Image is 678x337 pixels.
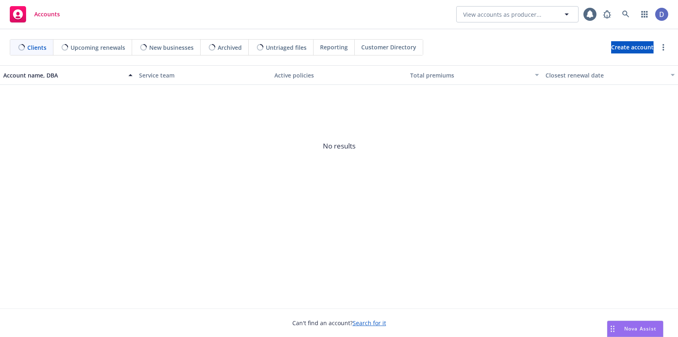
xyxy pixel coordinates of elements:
[320,43,348,51] span: Reporting
[658,42,668,52] a: more
[599,6,615,22] a: Report a Bug
[607,321,663,337] button: Nova Assist
[361,43,416,51] span: Customer Directory
[407,65,543,85] button: Total premiums
[611,41,654,53] a: Create account
[545,71,666,80] div: Closest renewal date
[27,43,46,52] span: Clients
[618,6,634,22] a: Search
[636,6,653,22] a: Switch app
[7,3,63,26] a: Accounts
[624,325,656,332] span: Nova Assist
[463,10,541,19] span: View accounts as producer...
[218,43,242,52] span: Archived
[136,65,272,85] button: Service team
[353,319,386,327] a: Search for it
[149,43,194,52] span: New businesses
[3,71,124,80] div: Account name, DBA
[274,71,404,80] div: Active policies
[542,65,678,85] button: Closest renewal date
[456,6,579,22] button: View accounts as producer...
[271,65,407,85] button: Active policies
[266,43,307,52] span: Untriaged files
[34,11,60,18] span: Accounts
[292,319,386,327] span: Can't find an account?
[611,40,654,55] span: Create account
[655,8,668,21] img: photo
[607,321,618,337] div: Drag to move
[71,43,125,52] span: Upcoming renewals
[410,71,530,80] div: Total premiums
[139,71,268,80] div: Service team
